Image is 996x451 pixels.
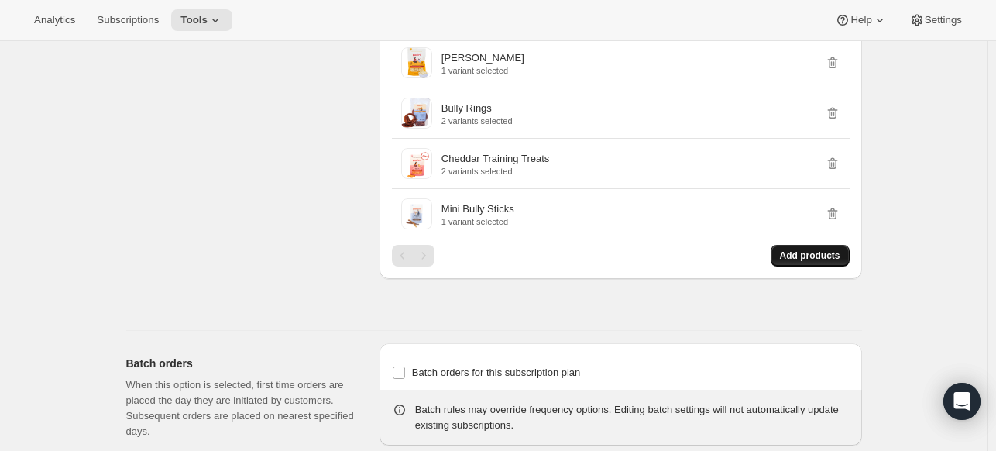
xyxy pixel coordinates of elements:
[441,167,549,176] p: 2 variants selected
[441,66,524,75] p: 1 variant selected
[441,116,513,126] p: 2 variants selected
[826,9,896,31] button: Help
[771,245,850,267] button: Add products
[401,98,432,129] img: Bully Rings
[441,217,514,226] p: 1 variant selected
[943,383,981,420] div: Open Intercom Messenger
[126,356,355,371] h2: Batch orders
[412,367,581,378] span: Batch orders for this subscription plan
[401,148,432,179] img: Cheddar Training Treats
[401,47,432,78] img: Gouda Crunchies
[441,201,514,217] p: Mini Bully Sticks
[780,250,840,262] span: Add products
[441,101,492,116] p: Bully Rings
[88,9,168,31] button: Subscriptions
[850,14,871,26] span: Help
[25,9,84,31] button: Analytics
[900,9,971,31] button: Settings
[171,9,232,31] button: Tools
[441,50,524,66] p: [PERSON_NAME]
[180,14,208,26] span: Tools
[126,377,355,439] p: When this option is selected, first time orders are placed the day they are initiated by customer...
[401,198,432,229] img: Mini Bully Sticks
[392,245,434,267] nav: Pagination
[441,151,549,167] p: Cheddar Training Treats
[415,402,850,433] div: Batch rules may override frequency options. Editing batch settings will not automatically update ...
[34,14,75,26] span: Analytics
[97,14,159,26] span: Subscriptions
[925,14,962,26] span: Settings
